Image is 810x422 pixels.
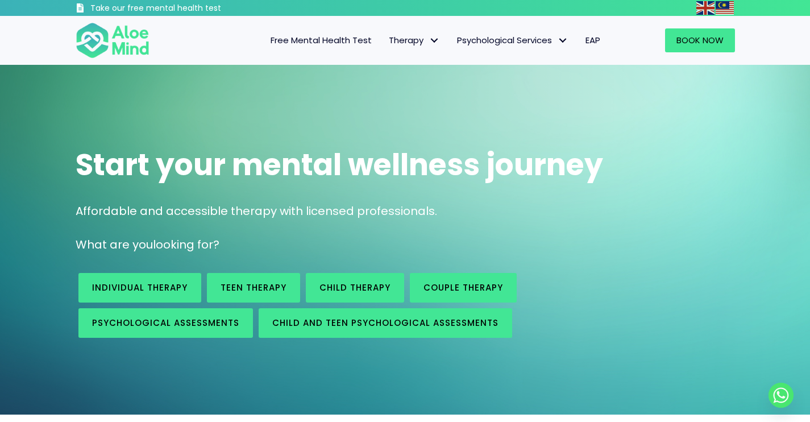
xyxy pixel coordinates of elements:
[410,273,517,303] a: Couple therapy
[448,28,577,52] a: Psychological ServicesPsychological Services: submenu
[272,317,499,329] span: Child and Teen Psychological assessments
[319,282,391,293] span: Child Therapy
[76,144,603,185] span: Start your mental wellness journey
[457,34,568,46] span: Psychological Services
[262,28,380,52] a: Free Mental Health Test
[665,28,735,52] a: Book Now
[676,34,724,46] span: Book Now
[716,1,734,15] img: ms
[92,317,239,329] span: Psychological assessments
[221,282,286,293] span: Teen Therapy
[696,1,716,14] a: English
[423,282,503,293] span: Couple therapy
[696,1,715,15] img: en
[78,308,253,338] a: Psychological assessments
[76,22,149,59] img: Aloe mind Logo
[389,34,440,46] span: Therapy
[577,28,609,52] a: EAP
[259,308,512,338] a: Child and Teen Psychological assessments
[769,383,794,408] a: Whatsapp
[716,1,735,14] a: Malay
[76,237,153,253] span: What are you
[76,3,282,16] a: Take our free mental health test
[380,28,448,52] a: TherapyTherapy: submenu
[153,237,219,253] span: looking for?
[90,3,282,14] h3: Take our free mental health test
[76,203,735,220] p: Affordable and accessible therapy with licensed professionals.
[78,273,201,303] a: Individual therapy
[555,32,571,49] span: Psychological Services: submenu
[271,34,372,46] span: Free Mental Health Test
[164,28,609,52] nav: Menu
[306,273,404,303] a: Child Therapy
[92,282,188,293] span: Individual therapy
[426,32,443,49] span: Therapy: submenu
[585,34,600,46] span: EAP
[207,273,300,303] a: Teen Therapy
